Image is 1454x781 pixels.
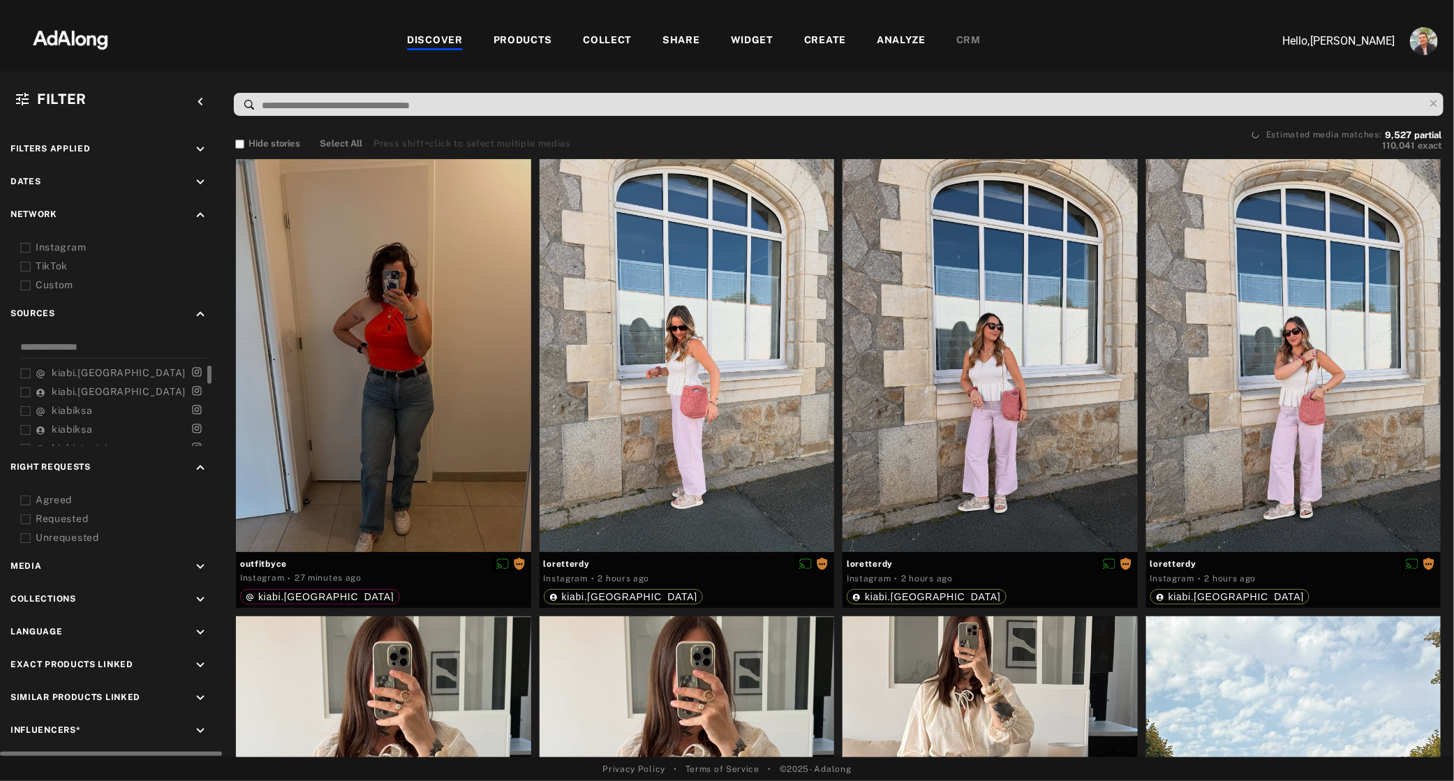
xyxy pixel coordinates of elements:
[193,460,208,475] i: keyboard_arrow_up
[10,660,133,669] span: Exact Products Linked
[1205,574,1256,583] time: 2025-08-19T06:22:07.000Z
[768,763,771,775] span: •
[36,530,213,545] div: Unrequested
[193,723,208,738] i: keyboard_arrow_down
[804,33,846,50] div: CREATE
[10,144,91,154] span: Filters applied
[193,559,208,574] i: keyboard_arrow_down
[513,558,526,568] span: Rights requested
[901,574,953,583] time: 2025-08-19T06:22:07.000Z
[258,591,394,602] span: kiabi.[GEOGRAPHIC_DATA]
[52,424,93,435] span: kiabiksa
[36,240,213,255] div: Instagram
[193,592,208,607] i: keyboard_arrow_down
[492,556,513,571] button: Disable diffusion on this media
[36,493,213,507] div: Agreed
[662,33,700,50] div: SHARE
[852,592,1001,602] div: kiabi.france
[10,692,140,702] span: Similar Products Linked
[583,33,632,50] div: COLLECT
[956,33,981,50] div: CRM
[320,137,362,151] button: Select All
[1120,558,1132,568] span: Rights requested
[1385,130,1411,140] span: 9,527
[407,33,463,50] div: DISCOVER
[10,561,42,571] span: Media
[780,763,852,775] span: © 2025 - Adalong
[562,591,698,602] span: kiabi.[GEOGRAPHIC_DATA]
[36,259,213,274] div: TikTok
[1385,132,1441,139] button: 9,527partial
[544,558,831,570] span: loretterdy
[1382,140,1415,151] span: 110,041
[602,763,665,775] a: Privacy Policy
[847,558,1134,570] span: loretterdy
[193,94,208,110] i: keyboard_arrow_left
[865,591,1001,602] span: kiabi.[GEOGRAPHIC_DATA]
[373,137,571,151] div: Press shift+click to select multiple medias
[1384,714,1454,781] iframe: Chat Widget
[674,763,677,775] span: •
[193,625,208,640] i: keyboard_arrow_down
[685,763,759,775] a: Terms of Service
[52,367,186,378] span: kiabi.[GEOGRAPHIC_DATA]
[1099,556,1120,571] button: Disable diffusion on this media
[1150,572,1194,585] div: Instagram
[10,594,76,604] span: Collections
[10,462,91,472] span: Right Requests
[193,690,208,706] i: keyboard_arrow_down
[10,209,57,219] span: Network
[52,405,93,416] span: kiabiksa
[1169,591,1305,602] span: kiabi.[GEOGRAPHIC_DATA]
[193,207,208,223] i: keyboard_arrow_up
[36,512,213,526] div: Requested
[591,573,595,584] span: ·
[795,556,816,571] button: Disable diffusion on this media
[1407,24,1441,59] button: Account settings
[246,592,394,602] div: kiabi.france
[1256,33,1395,50] p: Hello, [PERSON_NAME]
[494,33,553,50] div: PRODUCTS
[240,558,527,570] span: outfitbyce
[544,572,588,585] div: Instagram
[731,33,773,50] div: WIDGET
[288,573,291,584] span: ·
[1402,556,1423,571] button: Disable diffusion on this media
[36,278,213,292] div: Custom
[9,17,132,59] img: 63233d7d88ed69de3c212112c67096b6.png
[1156,592,1305,602] div: kiabi.france
[295,573,362,583] time: 2025-08-19T08:04:29.000Z
[598,574,650,583] time: 2025-08-19T06:22:07.000Z
[193,174,208,190] i: keyboard_arrow_down
[10,627,63,637] span: Language
[240,572,284,584] div: Instagram
[816,558,829,568] span: Rights requested
[10,308,55,318] span: Sources
[193,142,208,157] i: keyboard_arrow_down
[1252,139,1441,153] button: 110,041exact
[10,725,80,735] span: Influencers*
[235,137,300,151] button: Hide stories
[10,177,41,186] span: Dates
[1198,573,1201,584] span: ·
[847,572,891,585] div: Instagram
[1410,27,1438,55] img: ACg8ocLjEk1irI4XXb49MzUGwa4F_C3PpCyg-3CPbiuLEZrYEA=s96-c
[52,386,186,397] span: kiabi.[GEOGRAPHIC_DATA]
[877,33,926,50] div: ANALYZE
[1150,558,1437,570] span: loretterdy
[193,306,208,322] i: keyboard_arrow_up
[549,592,698,602] div: kiabi.france
[895,573,898,584] span: ·
[1423,558,1435,568] span: Rights requested
[52,442,113,454] span: kiabi_tunisie
[193,657,208,673] i: keyboard_arrow_down
[1266,130,1382,140] span: Estimated media matches:
[37,91,87,107] span: Filter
